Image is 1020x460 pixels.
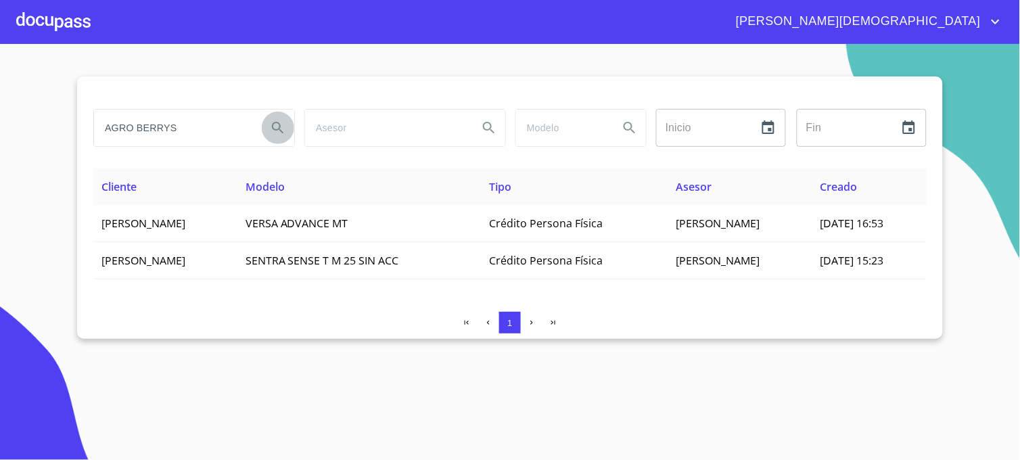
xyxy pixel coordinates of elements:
[676,216,760,231] span: [PERSON_NAME]
[726,11,988,32] span: [PERSON_NAME][DEMOGRAPHIC_DATA]
[94,110,256,146] input: search
[473,112,505,144] button: Search
[613,112,646,144] button: Search
[726,11,1004,32] button: account of current user
[246,253,399,268] span: SENTRA SENSE T M 25 SIN ACC
[820,216,883,231] span: [DATE] 16:53
[246,216,348,231] span: VERSA ADVANCE MT
[101,179,137,194] span: Cliente
[101,253,185,268] span: [PERSON_NAME]
[490,216,603,231] span: Crédito Persona Física
[490,253,603,268] span: Crédito Persona Física
[262,112,294,144] button: Search
[676,179,712,194] span: Asesor
[676,253,760,268] span: [PERSON_NAME]
[507,318,512,328] span: 1
[246,179,285,194] span: Modelo
[499,312,521,333] button: 1
[101,216,185,231] span: [PERSON_NAME]
[820,253,883,268] span: [DATE] 15:23
[490,179,512,194] span: Tipo
[820,179,857,194] span: Creado
[305,110,467,146] input: search
[516,110,608,146] input: search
